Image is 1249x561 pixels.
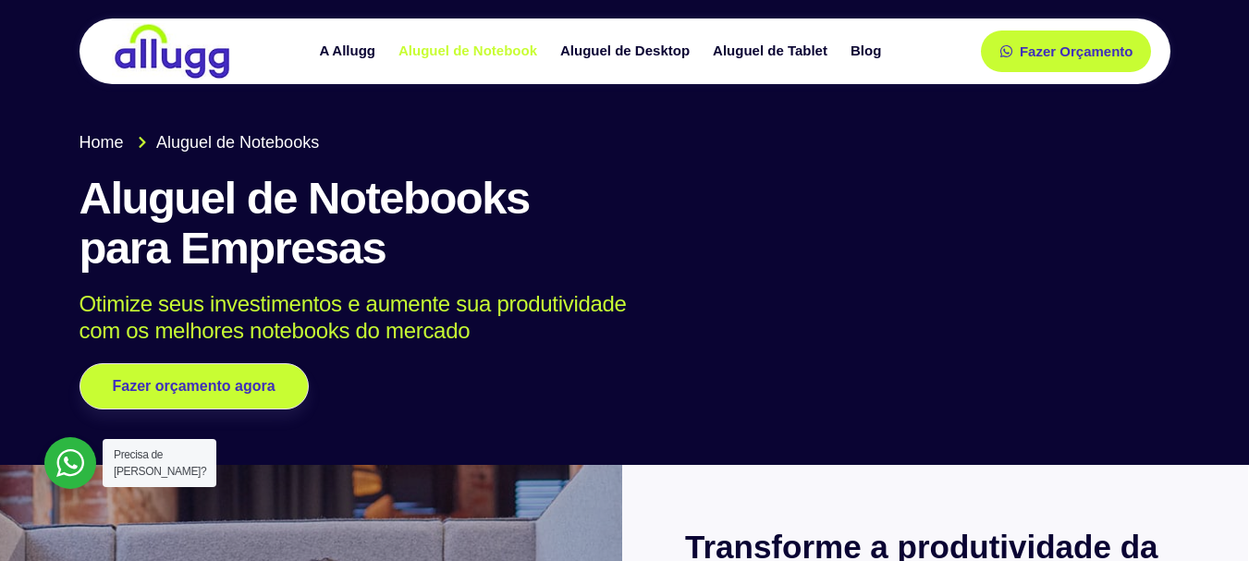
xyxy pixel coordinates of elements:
[981,30,1152,72] a: Fazer Orçamento
[1020,44,1133,58] span: Fazer Orçamento
[310,35,389,67] a: A Allugg
[80,130,124,155] span: Home
[80,291,1144,345] p: Otimize seus investimentos e aumente sua produtividade com os melhores notebooks do mercado
[704,35,841,67] a: Aluguel de Tablet
[841,35,895,67] a: Blog
[551,35,704,67] a: Aluguel de Desktop
[80,363,309,409] a: Fazer orçamento agora
[389,35,551,67] a: Aluguel de Notebook
[114,448,206,478] span: Precisa de [PERSON_NAME]?
[112,23,232,79] img: locação de TI é Allugg
[113,379,276,394] span: Fazer orçamento agora
[152,130,319,155] span: Aluguel de Notebooks
[80,174,1170,274] h1: Aluguel de Notebooks para Empresas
